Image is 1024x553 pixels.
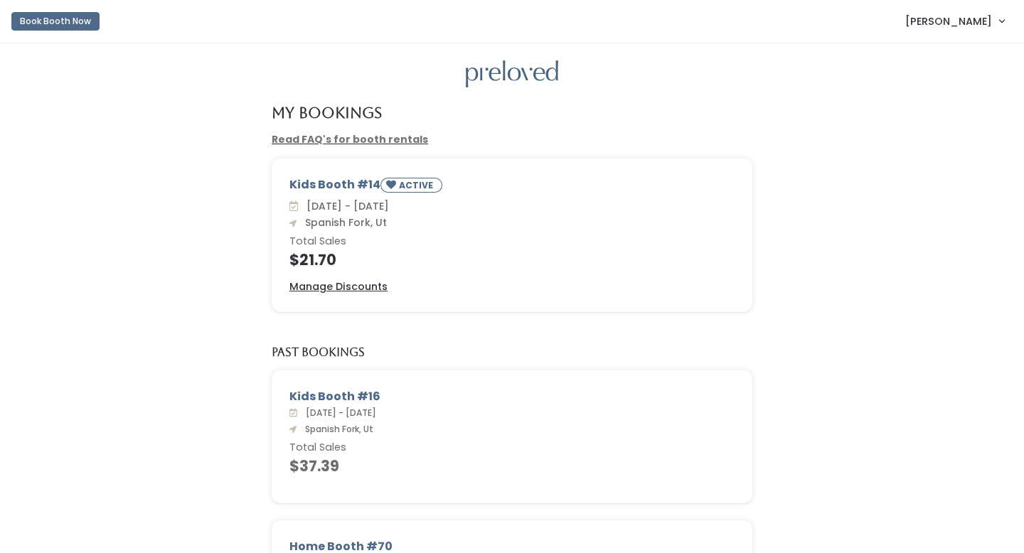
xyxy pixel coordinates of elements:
[301,199,389,213] span: [DATE] - [DATE]
[289,236,735,247] h6: Total Sales
[289,458,735,474] h4: $37.39
[11,12,100,31] button: Book Booth Now
[905,14,992,29] span: [PERSON_NAME]
[891,6,1018,36] a: [PERSON_NAME]
[272,346,365,359] h5: Past Bookings
[299,423,373,435] span: Spanish Fork, Ut
[289,442,735,453] h6: Total Sales
[399,179,436,191] small: ACTIVE
[299,215,387,230] span: Spanish Fork, Ut
[272,132,428,146] a: Read FAQ's for booth rentals
[289,176,735,198] div: Kids Booth #14
[466,60,558,88] img: preloved logo
[11,6,100,37] a: Book Booth Now
[289,252,735,268] h4: $21.70
[289,279,388,294] a: Manage Discounts
[300,407,376,419] span: [DATE] - [DATE]
[272,104,382,121] h4: My Bookings
[289,388,735,405] div: Kids Booth #16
